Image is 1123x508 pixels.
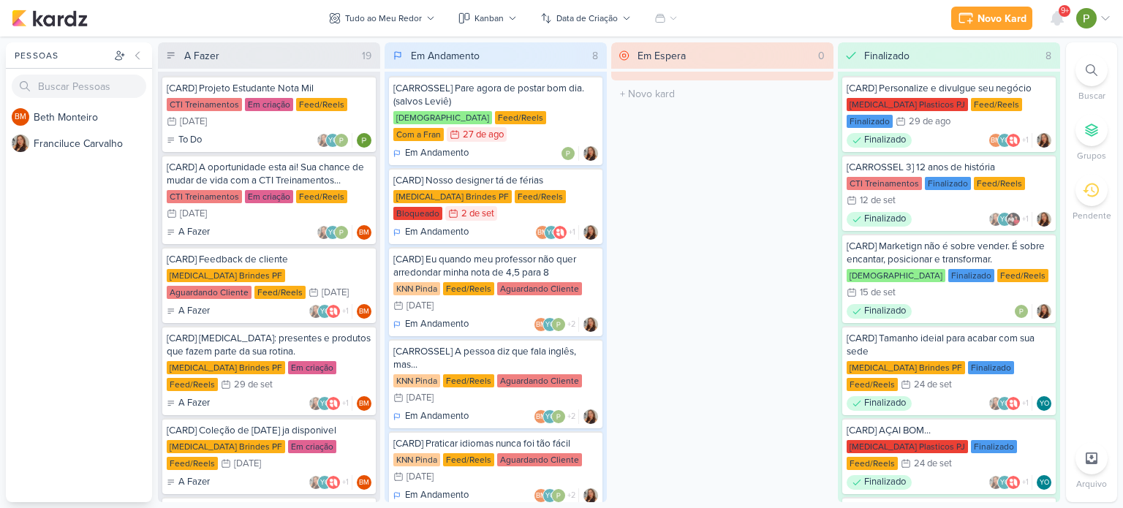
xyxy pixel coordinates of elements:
[393,207,442,220] div: Bloqueado
[566,411,575,422] span: +2
[178,475,210,490] p: A Fazer
[860,196,896,205] div: 12 de set
[847,240,1051,266] div: [CARD] Marketign não é sobre vender. É sobre encantar, posicionar e transformar.
[847,440,968,453] div: [MEDICAL_DATA] Plasticos PJ
[553,225,567,240] img: Allegra Plásticos e Brindes Personalizados
[317,475,332,490] div: Yasmin Oliveira
[393,174,598,187] div: [CARD] Nosso designer tá de férias
[864,396,906,411] p: Finalizado
[357,225,371,240] div: Beth Monteiro
[309,396,323,411] img: Franciluce Carvalho
[847,269,945,282] div: [DEMOGRAPHIC_DATA]
[1076,8,1097,29] img: Paloma Paixão Designer
[583,225,598,240] div: Responsável: Franciluce Carvalho
[1000,401,1010,408] p: YO
[334,133,349,148] img: Paloma Paixão Designer
[1077,149,1106,162] p: Grupos
[974,177,1025,190] div: Feed/Reels
[167,440,285,453] div: [MEDICAL_DATA] Brindes PF
[180,117,207,126] div: [DATE]
[515,190,566,203] div: Feed/Reels
[328,230,338,237] p: YO
[167,190,242,203] div: CTI Treinamentos
[356,48,377,64] div: 19
[393,282,440,295] div: KNN Pinda
[167,161,371,187] div: [CARD] A oportunidade esta ai! Sua chance de mudar de vida com a CTI Treinamentos...
[551,317,566,332] img: Paloma Paixão Designer
[296,190,347,203] div: Feed/Reels
[12,49,111,62] div: Pessoas
[309,396,352,411] div: Colaboradores: Franciluce Carvalho, Yasmin Oliveira, Allegra Plásticos e Brindes Personalizados, ...
[341,306,349,317] span: +1
[167,304,210,319] div: A Fazer
[1037,212,1051,227] img: Franciluce Carvalho
[1076,477,1107,490] p: Arquivo
[167,286,252,299] div: Aguardando Cliente
[405,409,469,424] p: Em Andamento
[542,317,557,332] div: Yasmin Oliveira
[12,134,29,152] img: Franciluce Carvalho
[971,440,1017,453] div: Finalizado
[178,133,202,148] p: To Do
[254,286,306,299] div: Feed/Reels
[534,409,548,424] div: Beth Monteiro
[1037,475,1051,490] div: Yasmin Oliveira
[309,475,352,490] div: Colaboradores: Franciluce Carvalho, Yasmin Oliveira, Allegra Plásticos e Brindes Personalizados, ...
[334,225,349,240] img: Paloma Paixão Designer
[461,209,494,219] div: 2 de set
[320,401,330,408] p: YO
[1040,401,1049,408] p: YO
[12,75,146,98] input: Buscar Pessoas
[925,177,971,190] div: Finalizado
[357,475,371,490] div: Responsável: Beth Monteiro
[988,133,1003,148] div: Beth Monteiro
[534,317,579,332] div: Colaboradores: Beth Monteiro, Yasmin Oliveira, Paloma Paixão Designer, knnpinda@gmail.com, financ...
[971,98,1022,111] div: Feed/Reels
[864,304,906,319] p: Finalizado
[847,115,893,128] div: Finalizado
[359,401,369,408] p: BM
[535,225,579,240] div: Colaboradores: Beth Monteiro, Yasmin Oliveira, Allegra Plásticos e Brindes Personalizados, Paloma...
[614,83,831,105] input: + Novo kard
[542,488,557,503] div: Yasmin Oliveira
[847,82,1051,95] div: [CARD] Personalize e divulgue seu negócio
[909,117,950,126] div: 29 de ago
[1037,133,1051,148] div: Responsável: Franciluce Carvalho
[309,304,323,319] img: Franciluce Carvalho
[357,396,371,411] div: Beth Monteiro
[988,475,1003,490] img: Franciluce Carvalho
[184,48,219,64] div: A Fazer
[167,361,285,374] div: [MEDICAL_DATA] Brindes PF
[1021,398,1029,409] span: +1
[309,475,323,490] img: Franciluce Carvalho
[178,225,210,240] p: A Fazer
[325,225,340,240] div: Yasmin Oliveira
[234,380,273,390] div: 29 de set
[1073,209,1111,222] p: Pendente
[393,409,469,424] div: Em Andamento
[167,396,210,411] div: A Fazer
[847,332,1051,358] div: [CARD] Tamanho ideial para acabar com sua sede
[167,332,371,358] div: [CARD] Allegra: presentes e produtos que fazem parte da sua rotina.
[638,48,686,64] div: Em Espera
[393,111,492,124] div: [DEMOGRAPHIC_DATA]
[586,48,604,64] div: 8
[359,308,369,316] p: BM
[1006,475,1021,490] img: Allegra Plásticos e Brindes Personalizados
[1021,134,1029,146] span: +1
[948,269,994,282] div: Finalizado
[812,48,831,64] div: 0
[407,472,434,482] div: [DATE]
[847,475,912,490] div: Finalizado
[847,378,898,391] div: Feed/Reels
[317,133,352,148] div: Colaboradores: Franciluce Carvalho, Yasmin Oliveira, Paloma Paixão Designer
[864,133,906,148] p: Finalizado
[393,453,440,466] div: KNN Pinda
[864,475,906,490] p: Finalizado
[296,98,347,111] div: Feed/Reels
[847,361,965,374] div: [MEDICAL_DATA] Brindes PF
[357,396,371,411] div: Responsável: Beth Monteiro
[583,409,598,424] div: Responsável: Franciluce Carvalho
[393,190,512,203] div: [MEDICAL_DATA] Brindes PF
[847,133,912,148] div: Finalizado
